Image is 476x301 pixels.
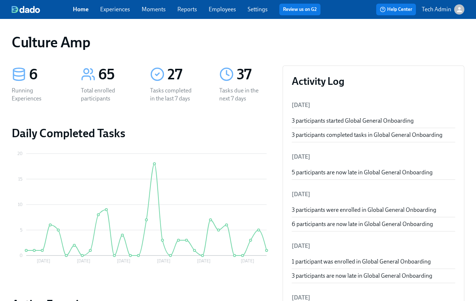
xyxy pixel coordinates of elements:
[29,66,63,84] div: 6
[209,6,236,13] a: Employees
[292,102,310,108] span: [DATE]
[17,151,23,156] tspan: 20
[157,258,170,264] tspan: [DATE]
[422,4,464,15] button: Tech Admin
[12,6,40,13] img: dado
[380,6,412,13] span: Help Center
[12,87,58,103] div: Running Experiences
[117,258,130,264] tspan: [DATE]
[73,6,88,13] a: Home
[37,258,50,264] tspan: [DATE]
[292,220,455,228] div: 6 participants are now late in Global General Onboarding
[237,66,271,84] div: 37
[100,6,130,13] a: Experiences
[18,202,23,207] tspan: 10
[283,6,317,13] a: Review us on G2
[81,87,127,103] div: Total enrolled participants
[12,6,73,13] a: dado
[292,131,455,139] div: 3 participants completed tasks in Global General Onboarding
[279,4,320,15] button: Review us on G2
[219,87,266,103] div: Tasks due in the next 7 days
[292,206,455,214] div: 3 participants were enrolled in Global General Onboarding
[177,6,197,13] a: Reports
[292,272,455,280] div: 3 participants are now late in Global General Onboarding
[20,253,23,258] tspan: 0
[292,258,455,266] div: 1 participant was enrolled in Global General Onboarding
[197,258,211,264] tspan: [DATE]
[12,126,271,140] h2: Daily Completed Tasks
[376,4,416,15] button: Help Center
[292,186,455,203] li: [DATE]
[142,6,166,13] a: Moments
[422,5,451,13] p: Tech Admin
[150,87,197,103] div: Tasks completed in the last 7 days
[241,258,254,264] tspan: [DATE]
[77,258,90,264] tspan: [DATE]
[292,237,455,255] li: [DATE]
[12,33,91,51] h1: Culture Amp
[292,117,455,125] div: 3 participants started Global General Onboarding
[248,6,268,13] a: Settings
[168,66,202,84] div: 27
[292,75,455,88] h3: Activity Log
[292,169,455,177] div: 5 participants are now late in Global General Onboarding
[20,227,23,233] tspan: 5
[18,177,23,182] tspan: 15
[98,66,133,84] div: 65
[292,148,455,166] li: [DATE]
